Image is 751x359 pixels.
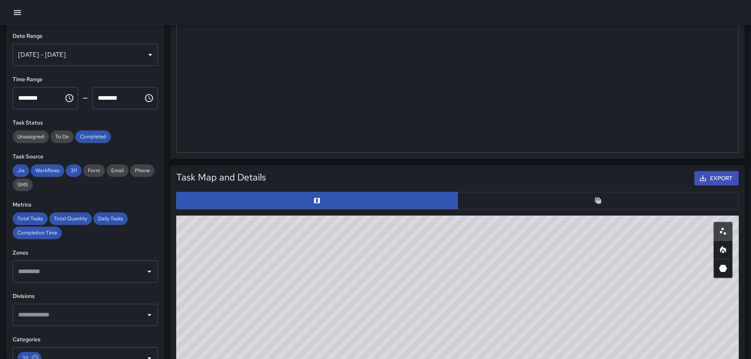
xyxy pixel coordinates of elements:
span: Daily Tasks [93,215,128,222]
svg: Heatmap [718,245,728,255]
span: Unassigned [13,133,49,140]
button: Heatmap [714,240,732,259]
h6: Divisions [13,292,158,301]
div: Total Quantity [49,212,92,225]
div: Daily Tasks [93,212,128,225]
div: Total Tasks [13,212,48,225]
svg: Map [313,197,321,205]
div: Jia [13,164,29,177]
button: Open [144,266,155,277]
h6: Task Source [13,153,158,161]
div: Unassigned [13,130,49,143]
span: Total Tasks [13,215,48,222]
h6: Metrics [13,201,158,209]
div: Workflows [31,164,64,177]
div: Completed [75,130,111,143]
h6: Time Range [13,75,158,84]
div: To Do [50,130,74,143]
h6: Zones [13,249,158,257]
button: Choose time, selected time is 12:00 AM [61,90,77,106]
span: Jia [13,167,29,174]
div: SMS [13,179,33,191]
h6: Date Range [13,32,158,41]
div: Form [83,164,105,177]
svg: Table [594,197,602,205]
h5: Task Map and Details [176,171,266,184]
span: SMS [13,181,33,188]
span: 311 [66,167,82,174]
span: Email [106,167,129,174]
h6: Task Status [13,119,158,127]
span: Completed [75,133,111,140]
button: 3D Heatmap [714,259,732,278]
div: 311 [66,164,82,177]
svg: 3D Heatmap [718,264,728,273]
button: Export [694,171,739,186]
div: [DATE] - [DATE] [13,44,158,66]
button: Choose time, selected time is 11:59 PM [141,90,157,106]
button: Map [176,192,458,209]
span: Total Quantity [49,215,92,222]
div: Phone [130,164,155,177]
button: Table [457,192,739,209]
span: Phone [130,167,155,174]
div: Email [106,164,129,177]
span: To Do [50,133,74,140]
button: Open [144,309,155,320]
svg: Scatterplot [718,227,728,236]
span: Completion Time [13,229,62,236]
h6: Categories [13,335,158,344]
span: Workflows [31,167,64,174]
div: Completion Time [13,227,62,239]
span: Form [83,167,105,174]
button: Scatterplot [714,222,732,241]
